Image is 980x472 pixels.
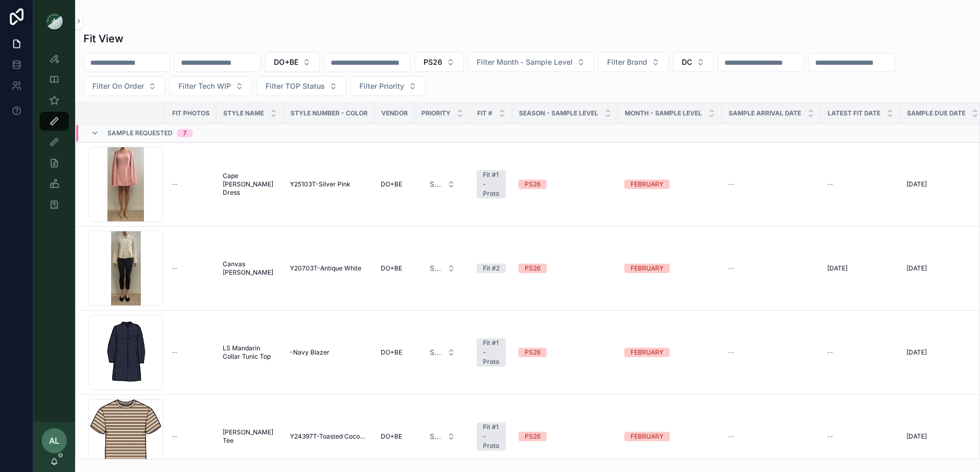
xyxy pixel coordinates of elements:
a: [PERSON_NAME] Tee [223,428,277,445]
button: Select Button [415,52,464,72]
a: Select Button [421,427,464,446]
a: -- [827,348,894,357]
span: DO+BE [381,432,402,441]
button: Select Button [421,175,464,194]
div: PS26 [525,348,540,357]
span: -- [728,180,734,188]
a: Select Button [421,258,464,278]
button: Select Button [673,52,713,72]
span: Filter TOP Status [265,81,325,91]
div: Fit #1 - Proto [483,338,500,367]
span: PS26 [424,57,442,67]
span: Vendor [381,109,408,117]
div: FEBRUARY [631,180,663,189]
a: [DATE] [906,348,979,357]
span: -- [172,348,178,357]
span: -- [728,264,734,273]
a: -Navy Blazer [290,348,368,357]
div: FEBRUARY [631,432,663,441]
div: Fit #1 - Proto [483,170,500,198]
a: DO+BE [381,432,408,441]
span: Select a HP FIT LEVEL [430,179,443,190]
a: PS26 [518,264,612,273]
span: Sample Arrival Date [729,109,801,117]
a: DO+BE [381,180,408,188]
span: DO+BE [381,264,402,273]
div: PS26 [525,180,540,189]
a: PS26 [518,348,612,357]
span: Style Number - Color [291,109,368,117]
a: -- [172,180,210,188]
a: FEBRUARY [624,348,716,357]
a: -- [728,180,815,188]
a: -- [728,264,815,273]
a: Fit #2 [477,264,506,273]
span: -Navy Blazer [290,348,330,357]
span: -- [827,432,833,441]
span: STYLE NAME [223,109,264,117]
a: Y25103T-Silver Pink [290,180,368,188]
span: -- [172,432,178,441]
a: -- [172,348,210,357]
a: Canvas [PERSON_NAME] [223,260,277,277]
span: Latest Fit Date [828,109,880,117]
span: -- [728,348,734,357]
a: PS26 [518,432,612,441]
div: 7 [183,129,187,137]
div: FEBRUARY [631,348,663,357]
span: Filter Priority [359,81,404,91]
span: PRIORITY [421,109,451,117]
a: -- [172,432,210,441]
div: PS26 [525,264,540,273]
span: -- [827,180,833,188]
div: Fit #1 - Proto [483,422,500,451]
span: DO+BE [274,57,298,67]
a: LS Mandarin Collar Tunic Top [223,344,277,361]
button: Select Button [257,76,346,96]
span: [DATE] [827,264,848,273]
a: DO+BE [381,348,408,357]
button: Select Button [598,52,669,72]
button: Select Button [265,52,320,72]
a: FEBRUARY [624,180,716,189]
a: -- [827,180,894,188]
a: [DATE] [906,180,979,188]
span: DO+BE [381,348,402,357]
span: -- [172,264,178,273]
a: [DATE] [906,264,979,273]
a: FEBRUARY [624,432,716,441]
span: AL [49,434,59,447]
a: Cape [PERSON_NAME] Dress [223,172,277,197]
button: Select Button [468,52,594,72]
button: Select Button [421,343,464,362]
span: Fit # [477,109,492,117]
span: Y20703T-Antique White [290,264,361,273]
a: Y20703T-Antique White [290,264,368,273]
div: scrollable content [33,42,75,228]
div: PS26 [525,432,540,441]
span: Select a HP FIT LEVEL [430,347,443,358]
button: Select Button [421,427,464,446]
a: Select Button [421,343,464,362]
a: [DATE] [906,432,979,441]
a: Y24397T-Toasted Coconut Antique White [290,432,368,441]
a: -- [172,264,210,273]
span: Sample Due Date [907,109,965,117]
a: DO+BE [381,264,408,273]
span: Fit Photos [172,109,210,117]
button: Select Button [170,76,252,96]
div: FEBRUARY [631,264,663,273]
span: DC [682,57,692,67]
h1: Fit View [83,31,124,46]
span: Y25103T-Silver Pink [290,180,350,188]
span: Select a HP FIT LEVEL [430,263,443,274]
a: Fit #1 - Proto [477,338,506,367]
span: MONTH - SAMPLE LEVEL [625,109,702,117]
span: Filter Month - Sample Level [477,57,573,67]
span: -- [827,348,833,357]
span: [DATE] [906,180,927,188]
